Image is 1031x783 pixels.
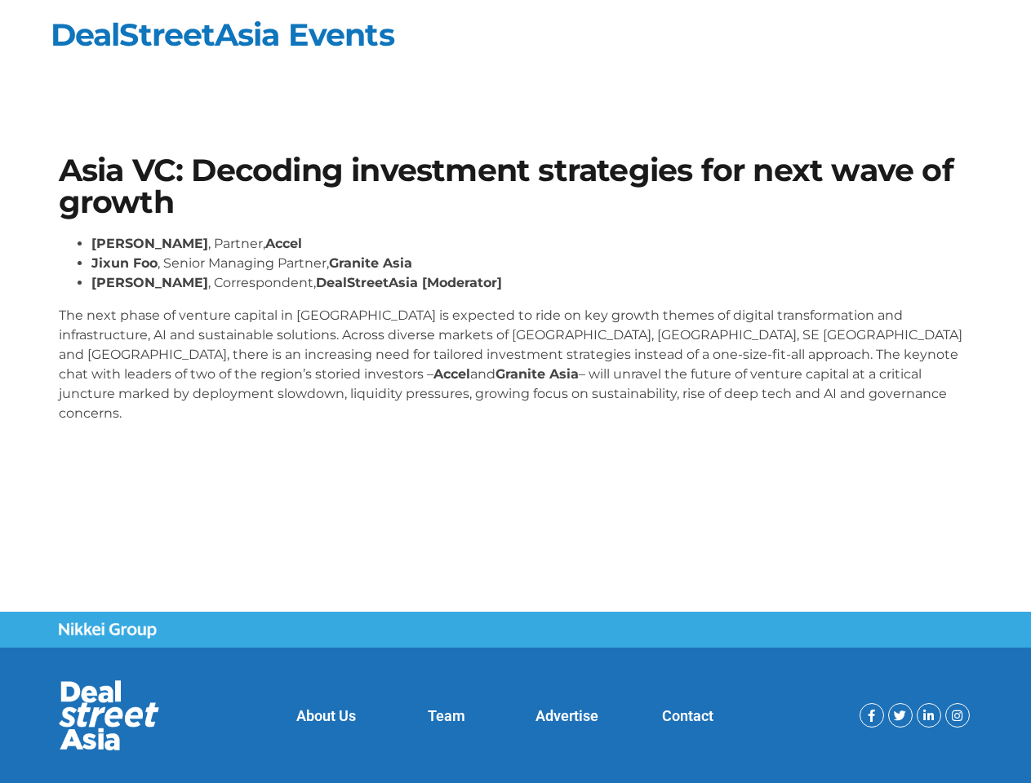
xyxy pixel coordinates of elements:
[433,366,470,382] strong: Accel
[59,306,973,423] p: The next phase of venture capital in [GEOGRAPHIC_DATA] is expected to ride on key growth themes o...
[535,707,598,724] a: Advertise
[329,255,412,271] strong: Granite Asia
[265,236,302,251] strong: Accel
[59,622,157,639] img: Nikkei Group
[59,155,973,218] h1: Asia VC: Decoding investment strategies for next wave of growth
[51,15,394,54] a: DealStreetAsia Events
[91,236,208,251] strong: [PERSON_NAME]
[91,273,973,293] li: , Correspondent,
[91,275,208,290] strong: [PERSON_NAME]
[91,255,158,271] strong: Jixun Foo
[662,707,713,724] a: Contact
[496,366,579,382] strong: Granite Asia
[91,234,973,254] li: , Partner,
[316,275,502,290] strong: DealStreetAsia [Moderator]
[428,707,465,724] a: Team
[91,254,973,273] li: , Senior Managing Partner,
[296,707,356,724] a: About Us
